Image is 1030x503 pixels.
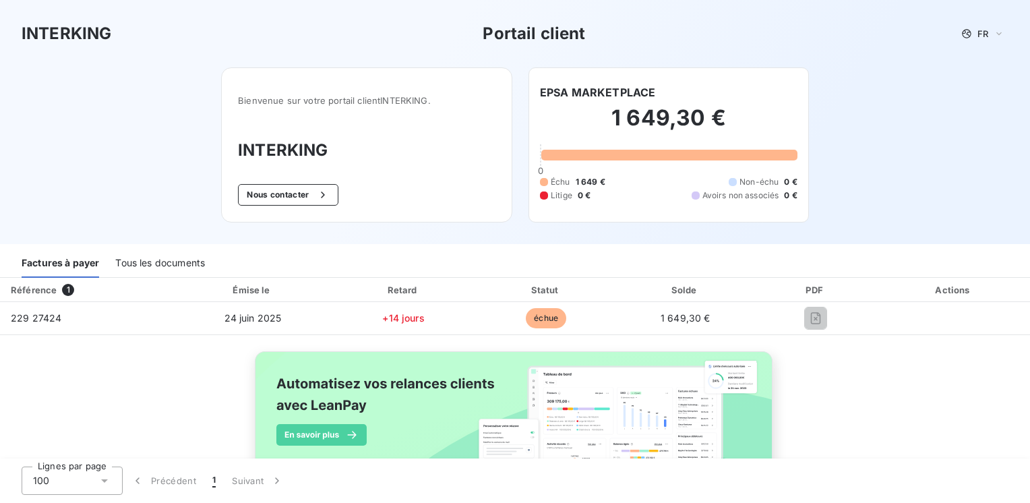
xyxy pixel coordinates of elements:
[62,284,74,296] span: 1
[22,22,111,46] h3: INTERKING
[238,95,495,106] span: Bienvenue sur votre portail client INTERKING .
[11,312,61,324] span: 229 27424
[11,285,57,295] div: Référence
[334,283,473,297] div: Retard
[661,312,710,324] span: 1 649,30 €
[483,22,585,46] h3: Portail client
[526,308,566,328] span: échue
[238,138,495,162] h3: INTERKING
[757,283,875,297] div: PDF
[880,283,1027,297] div: Actions
[382,312,424,324] span: +14 jours
[479,283,614,297] div: Statut
[551,176,570,188] span: Échu
[784,176,797,188] span: 0 €
[540,105,797,145] h2: 1 649,30 €
[238,184,338,206] button: Nous contacter
[619,283,752,297] div: Solde
[224,312,282,324] span: 24 juin 2025
[33,474,49,487] span: 100
[739,176,779,188] span: Non-échu
[177,283,328,297] div: Émise le
[123,467,204,495] button: Précédent
[540,84,655,100] h6: EPSA MARKETPLACE
[702,189,779,202] span: Avoirs non associés
[204,467,224,495] button: 1
[784,189,797,202] span: 0 €
[22,249,99,278] div: Factures à payer
[551,189,572,202] span: Litige
[538,165,543,176] span: 0
[977,28,988,39] span: FR
[578,189,590,202] span: 0 €
[576,176,605,188] span: 1 649 €
[212,474,216,487] span: 1
[115,249,205,278] div: Tous les documents
[224,467,292,495] button: Suivant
